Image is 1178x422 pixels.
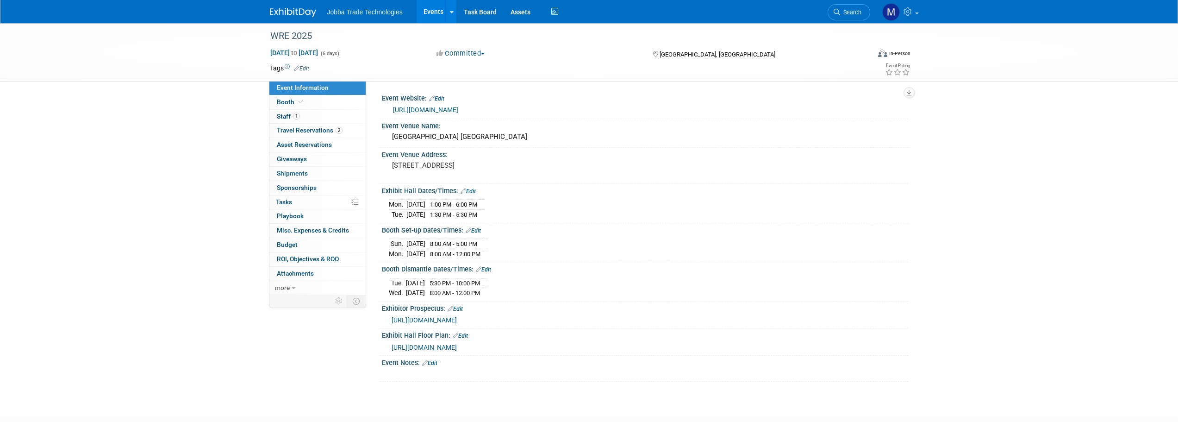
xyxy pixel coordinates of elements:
span: Budget [277,241,298,248]
pre: [STREET_ADDRESS] [392,161,591,170]
a: Edit [429,95,444,102]
span: 8:00 AM - 12:00 PM [430,251,480,258]
span: Misc. Expenses & Credits [277,227,349,234]
a: Edit [453,333,468,339]
span: to [290,49,299,57]
span: Staff [277,113,300,120]
a: Giveaways [269,152,366,166]
div: Exhibit Hall Dates/Times: [382,184,909,196]
td: Mon. [389,249,406,258]
span: Shipments [277,170,308,177]
span: [DATE] [DATE] [270,49,318,57]
span: Jobba Trade Technologies [327,8,403,16]
td: [DATE] [406,210,425,220]
td: Personalize Event Tab Strip [331,295,347,307]
td: Tue. [389,210,406,220]
td: [DATE] [406,288,425,298]
a: Shipments [269,167,366,181]
td: [DATE] [406,249,425,258]
td: Sun. [389,239,406,249]
span: 1 [293,113,300,120]
span: Tasks [276,198,292,206]
a: ROI, Objectives & ROO [269,252,366,266]
a: Attachments [269,267,366,281]
td: Mon. [389,200,406,210]
div: Event Venue Address: [382,148,909,159]
a: Edit [422,360,437,366]
span: 8:00 AM - 5:00 PM [430,240,477,247]
td: Tue. [389,278,406,288]
span: Sponsorships [277,184,317,191]
span: ROI, Objectives & ROO [277,255,339,263]
span: 5:30 PM - 10:00 PM [430,280,480,287]
a: more [269,281,366,295]
span: 8:00 AM - 12:00 PM [430,290,480,296]
span: Event Information [277,84,329,91]
a: Edit [461,188,476,195]
div: Exhibitor Prospectus: [382,302,909,314]
span: Asset Reservations [277,141,332,148]
img: ExhibitDay [270,8,316,17]
div: Exhibit Hall Floor Plan: [382,328,909,340]
a: Search [828,4,870,20]
span: 1:30 PM - 5:30 PM [430,211,477,218]
a: [URL][DOMAIN_NAME] [393,106,458,113]
td: [DATE] [406,278,425,288]
a: Travel Reservations2 [269,124,366,138]
img: Format-Inperson.png [878,50,887,57]
a: Event Information [269,81,366,95]
div: In-Person [889,50,910,57]
a: Edit [466,227,481,234]
span: more [275,284,290,291]
a: Budget [269,238,366,252]
a: Edit [294,65,309,72]
td: Tags [270,63,309,73]
a: Tasks [269,195,366,209]
span: Travel Reservations [277,126,343,134]
a: Edit [448,306,463,312]
td: [DATE] [406,200,425,210]
i: Booth reservation complete [299,99,303,104]
a: [URL][DOMAIN_NAME] [392,316,457,324]
a: Sponsorships [269,181,366,195]
div: Event Notes: [382,356,909,368]
span: 1:00 PM - 6:00 PM [430,201,477,208]
span: Booth [277,98,305,106]
span: Search [840,9,861,16]
a: Playbook [269,209,366,223]
span: Playbook [277,212,304,220]
span: (6 days) [320,50,339,57]
a: Asset Reservations [269,138,366,152]
a: [URL][DOMAIN_NAME] [392,344,457,351]
td: [DATE] [406,239,425,249]
td: Wed. [389,288,406,298]
span: Attachments [277,270,314,277]
div: Event Venue Name: [382,119,909,131]
span: Giveaways [277,155,307,163]
a: Edit [476,266,491,273]
span: [GEOGRAPHIC_DATA], [GEOGRAPHIC_DATA] [660,51,775,58]
div: Event Format [816,48,911,62]
span: 2 [336,127,343,134]
div: Booth Set-up Dates/Times: [382,223,909,235]
div: Booth Dismantle Dates/Times: [382,262,909,274]
div: WRE 2025 [267,28,856,44]
img: Madison McDonnell [882,3,900,21]
div: Event Website: [382,91,909,103]
div: [GEOGRAPHIC_DATA] [GEOGRAPHIC_DATA] [389,130,902,144]
a: Booth [269,95,366,109]
div: Event Rating [885,63,910,68]
td: Toggle Event Tabs [347,295,366,307]
button: Committed [433,49,488,58]
a: Staff1 [269,110,366,124]
a: Misc. Expenses & Credits [269,224,366,238]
